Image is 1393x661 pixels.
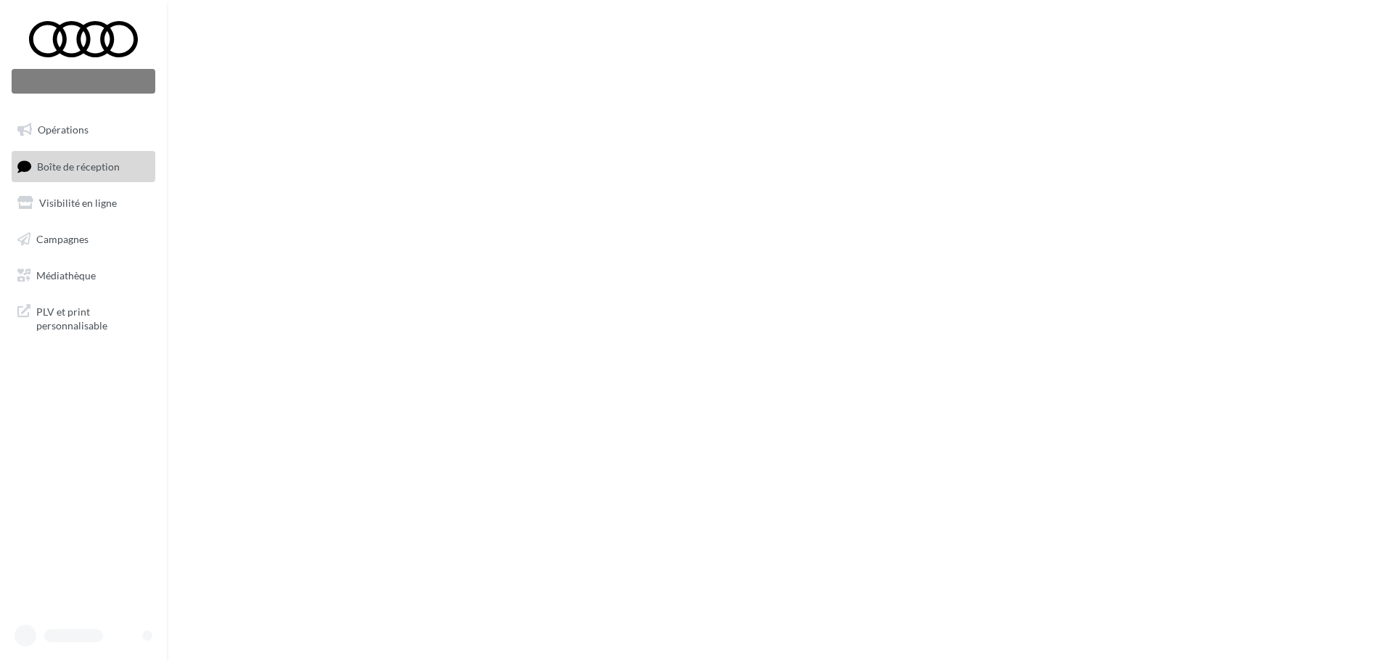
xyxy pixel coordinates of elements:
a: Visibilité en ligne [9,188,158,218]
span: PLV et print personnalisable [36,302,149,333]
span: Médiathèque [36,268,96,281]
span: Visibilité en ligne [39,197,117,209]
div: Nouvelle campagne [12,69,155,94]
span: Campagnes [36,233,89,245]
a: PLV et print personnalisable [9,296,158,339]
a: Campagnes [9,224,158,255]
a: Boîte de réception [9,151,158,182]
a: Médiathèque [9,260,158,291]
span: Opérations [38,123,89,136]
span: Boîte de réception [37,160,120,172]
a: Opérations [9,115,158,145]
